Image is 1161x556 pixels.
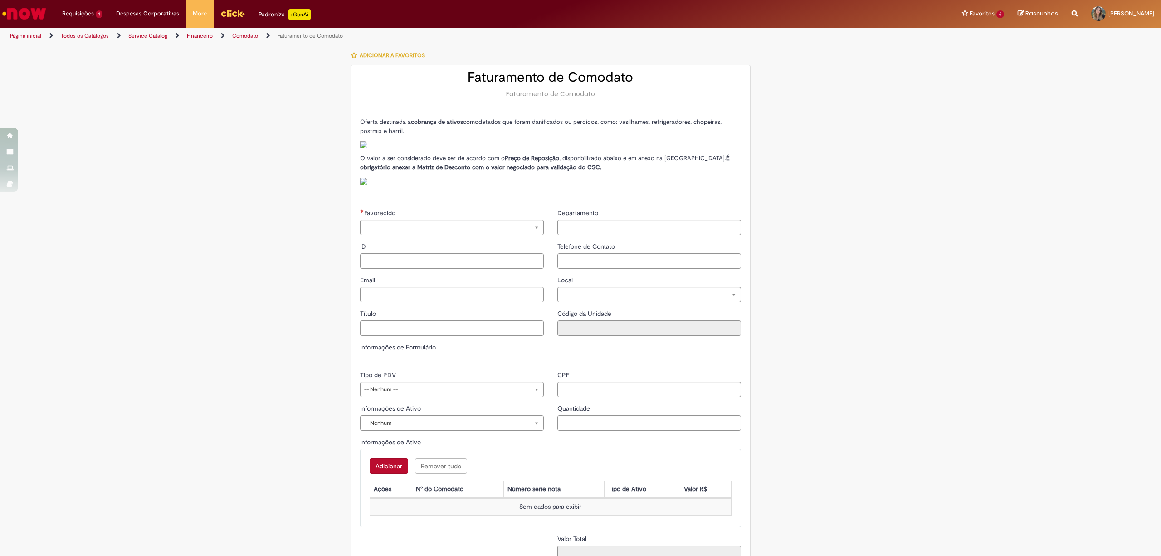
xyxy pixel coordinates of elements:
[557,371,571,379] span: CPF
[557,415,741,431] input: Quantidade
[370,498,731,515] td: Sem dados para exibir
[360,371,398,379] span: Tipo de PDV
[557,535,588,543] span: Somente leitura - Valor Total
[360,404,423,413] span: Informações de Ativo
[360,209,364,213] span: Necessários
[360,287,544,302] input: Email
[360,154,729,171] strong: É obrigatório anexar a Matriz de Desconto com o valor negociado para validação do CSC.
[360,154,729,171] span: O valor a ser considerado deve ser de acordo com o , disponbilizado abaixo e em anexo na [GEOGRAP...
[557,287,741,302] a: Limpar campo Local
[364,209,397,217] span: Necessários - Favorecido
[10,32,41,39] a: Página inicial
[412,481,503,497] th: N° do Comodato
[1018,10,1058,18] a: Rascunhos
[411,118,463,126] strong: cobrança de ativos
[7,28,767,44] ul: Trilhas de página
[970,9,995,18] span: Favoritos
[505,154,559,162] strong: Preço de Reposição
[360,70,741,85] h2: Faturamento de Comodato
[360,276,377,284] span: Email
[557,220,741,235] input: Departamento
[62,9,94,18] span: Requisições
[360,52,425,59] span: Adicionar a Favoritos
[557,242,617,251] span: Telefone de Contato
[557,310,613,318] span: Somente leitura - Código da Unidade
[370,481,412,497] th: Ações
[604,481,680,497] th: Tipo de Ativo
[193,9,207,18] span: More
[1,5,48,23] img: ServiceNow
[557,253,741,269] input: Telefone de Contato
[220,6,245,20] img: click_logo_yellow_360x200.png
[61,32,109,39] a: Todos os Catálogos
[288,9,311,20] p: +GenAi
[187,32,213,39] a: Financeiro
[360,89,741,98] div: Faturamento de Comodato
[364,382,525,397] span: -- Nenhum --
[360,118,722,135] span: Oferta destinada a comodatados que foram danificados ou perdidos, como: vasilhames, refrigeradore...
[503,481,604,497] th: Número série nota
[360,220,544,235] a: Limpar campo Favorecido
[278,32,343,39] a: Faturamento de Comodato
[360,343,436,351] label: Informações de Formulário
[360,242,368,251] span: ID
[360,141,367,148] img: sys_attachment.do
[996,10,1004,18] span: 6
[259,9,311,20] div: Padroniza
[351,46,430,65] button: Adicionar a Favoritos
[1025,9,1058,18] span: Rascunhos
[364,416,525,430] span: -- Nenhum --
[557,382,741,397] input: CPF
[557,309,613,318] label: Somente leitura - Código da Unidade
[360,320,544,336] input: Título
[680,481,732,497] th: Valor R$
[370,458,408,474] button: Add a row for Informações de Ativo
[360,178,367,185] img: sys_attachment.do
[116,9,179,18] span: Despesas Corporativas
[360,253,544,269] input: ID
[1108,10,1154,17] span: [PERSON_NAME]
[557,276,575,284] span: Local
[557,209,600,217] span: Departamento
[128,32,167,39] a: Service Catalog
[557,404,592,413] span: Quantidade
[557,320,741,336] input: Código da Unidade
[96,10,102,18] span: 1
[360,438,423,446] span: Informações de Ativo
[232,32,258,39] a: Comodato
[360,310,378,318] span: Título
